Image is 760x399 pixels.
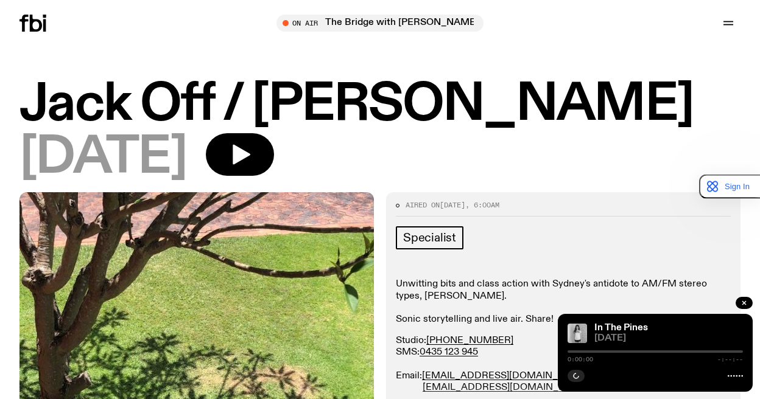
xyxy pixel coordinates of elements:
span: [DATE] [594,334,743,343]
a: [EMAIL_ADDRESS][DOMAIN_NAME] [423,383,590,392]
span: 0:00:00 [568,356,593,363]
a: [PHONE_NUMBER] [426,336,513,345]
span: [DATE] [19,133,186,182]
a: Specialist [396,226,463,249]
span: [DATE] [440,200,465,210]
a: [EMAIL_ADDRESS][DOMAIN_NAME] [422,371,589,381]
p: Unwitting bits and class action with Sydney's antidote to AM/FM stereo types, [PERSON_NAME]. Soni... [396,279,731,325]
h1: Jack Off / [PERSON_NAME] [19,80,741,130]
span: Aired on [406,200,440,210]
span: -:--:-- [717,356,743,363]
a: In The Pines [594,323,648,333]
span: , 6:00am [465,200,499,210]
a: 0435 123 945 [420,347,478,357]
span: Specialist [403,231,456,245]
button: On AirThe Bridge with [PERSON_NAME] [276,15,484,32]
